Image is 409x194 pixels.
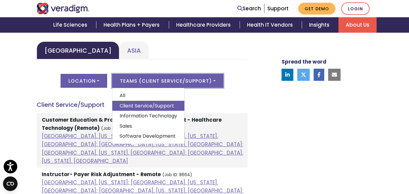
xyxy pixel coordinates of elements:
[46,17,96,33] a: Life Sciences
[37,3,90,14] img: Veradigm logo
[112,131,184,141] a: Software Development
[169,17,240,33] a: Healthcare Providers
[37,41,119,59] a: [GEOGRAPHIC_DATA]
[42,116,222,132] strong: Customer Education & Product Operations Specialist - Healthcare Technology (Remote)
[101,126,129,131] small: (Job ID: 8851)
[112,121,184,131] a: Sales
[282,58,326,65] strong: Spread the word
[42,171,161,178] strong: Instructor- Payer Risk Adjustment - Remote
[112,101,184,111] a: Client Service/Support
[3,176,18,191] button: Open CMP widget
[338,17,377,33] a: About Us
[302,17,338,33] a: Insights
[112,74,223,88] button: Teams (Client Service/Support)
[61,74,107,88] button: Location
[267,5,289,12] a: Support
[42,133,243,165] a: [GEOGRAPHIC_DATA], [US_STATE]; [GEOGRAPHIC_DATA], [US_STATE], [GEOGRAPHIC_DATA]; [GEOGRAPHIC_DATA...
[162,172,192,178] small: (Job ID: 8664)
[96,17,169,33] a: Health Plans + Payers
[240,17,302,33] a: Health IT Vendors
[298,3,335,15] a: Get Demo
[112,111,184,121] a: Information Technology
[112,90,184,101] a: All
[341,2,370,15] a: Login
[37,101,248,108] h4: Client Service/Support
[119,41,149,59] a: Asia
[237,5,261,13] a: Search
